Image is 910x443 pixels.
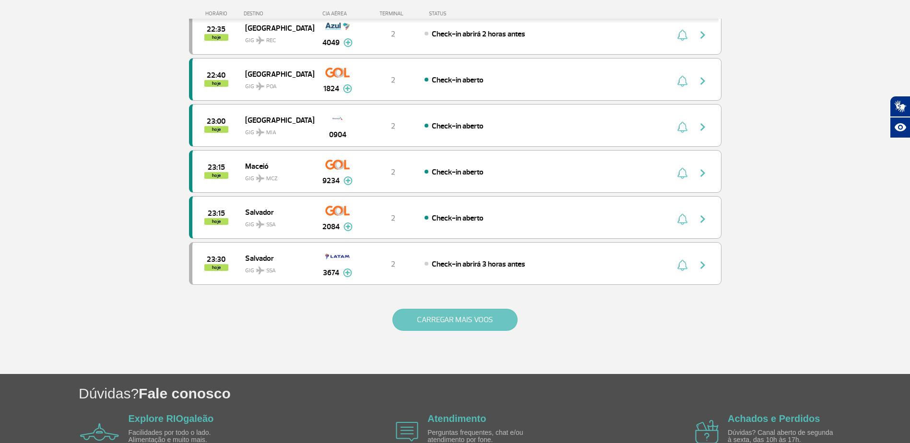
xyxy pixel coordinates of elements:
[266,36,276,45] span: REC
[432,121,484,131] span: Check-in aberto
[245,206,307,218] span: Salvador
[207,26,225,33] span: 2025-08-26 22:35:00
[677,167,687,179] img: sino-painel-voo.svg
[391,29,395,39] span: 2
[427,413,486,424] a: Atendimento
[697,121,709,133] img: seta-direita-painel-voo.svg
[256,221,264,228] img: destiny_airplane.svg
[432,75,484,85] span: Check-in aberto
[890,96,910,138] div: Plugin de acessibilidade da Hand Talk.
[322,37,340,48] span: 4049
[343,176,353,185] img: mais-info-painel-voo.svg
[245,160,307,172] span: Maceió
[322,175,340,187] span: 9234
[432,29,525,39] span: Check-in abrirá 2 horas antes
[204,172,228,179] span: hoje
[266,221,276,229] span: SSA
[362,11,424,17] div: TERMINAL
[432,213,484,223] span: Check-in aberto
[129,413,214,424] a: Explore RIOgaleão
[432,167,484,177] span: Check-in aberto
[677,29,687,41] img: sino-painel-voo.svg
[890,96,910,117] button: Abrir tradutor de língua de sinais.
[343,268,352,277] img: mais-info-painel-voo.svg
[204,218,228,225] span: hoje
[728,413,820,424] a: Achados e Perdidos
[208,210,225,217] span: 2025-08-26 23:15:00
[677,75,687,87] img: sino-painel-voo.svg
[245,22,307,34] span: [GEOGRAPHIC_DATA]
[677,259,687,271] img: sino-painel-voo.svg
[204,264,228,271] span: hoje
[266,267,276,275] span: SSA
[256,82,264,90] img: destiny_airplane.svg
[204,126,228,133] span: hoje
[677,121,687,133] img: sino-painel-voo.svg
[697,29,709,41] img: seta-direita-painel-voo.svg
[343,222,353,231] img: mais-info-painel-voo.svg
[139,385,231,401] span: Fale conosco
[245,114,307,126] span: [GEOGRAPHIC_DATA]
[396,422,418,442] img: airplane icon
[322,221,340,233] span: 2084
[391,259,395,269] span: 2
[432,259,525,269] span: Check-in abrirá 3 horas antes
[245,215,307,229] span: GIG
[245,252,307,264] span: Salvador
[204,80,228,87] span: hoje
[697,75,709,87] img: seta-direita-painel-voo.svg
[192,11,244,17] div: HORÁRIO
[245,68,307,80] span: [GEOGRAPHIC_DATA]
[391,75,395,85] span: 2
[266,175,278,183] span: MCZ
[890,117,910,138] button: Abrir recursos assistivos.
[245,123,307,137] span: GIG
[343,84,352,93] img: mais-info-painel-voo.svg
[343,38,353,47] img: mais-info-painel-voo.svg
[245,31,307,45] span: GIG
[697,259,709,271] img: seta-direita-painel-voo.svg
[208,164,225,171] span: 2025-08-26 23:15:00
[245,169,307,183] span: GIG
[79,384,910,403] h1: Dúvidas?
[256,128,264,136] img: destiny_airplane.svg
[266,128,276,137] span: MIA
[391,213,395,223] span: 2
[697,167,709,179] img: seta-direita-painel-voo.svg
[245,77,307,91] span: GIG
[80,423,119,441] img: airplane icon
[329,129,346,140] span: 0904
[391,167,395,177] span: 2
[266,82,277,91] span: POA
[256,267,264,274] img: destiny_airplane.svg
[424,11,502,17] div: STATUS
[314,11,362,17] div: CIA AÉREA
[204,34,228,41] span: hoje
[677,213,687,225] img: sino-painel-voo.svg
[207,72,225,79] span: 2025-08-26 22:40:00
[207,256,225,263] span: 2025-08-26 23:30:00
[391,121,395,131] span: 2
[244,11,314,17] div: DESTINO
[323,83,339,94] span: 1824
[256,36,264,44] img: destiny_airplane.svg
[392,309,518,331] button: CARREGAR MAIS VOOS
[697,213,709,225] img: seta-direita-painel-voo.svg
[256,175,264,182] img: destiny_airplane.svg
[323,267,339,279] span: 3674
[207,118,225,125] span: 2025-08-26 23:00:00
[245,261,307,275] span: GIG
